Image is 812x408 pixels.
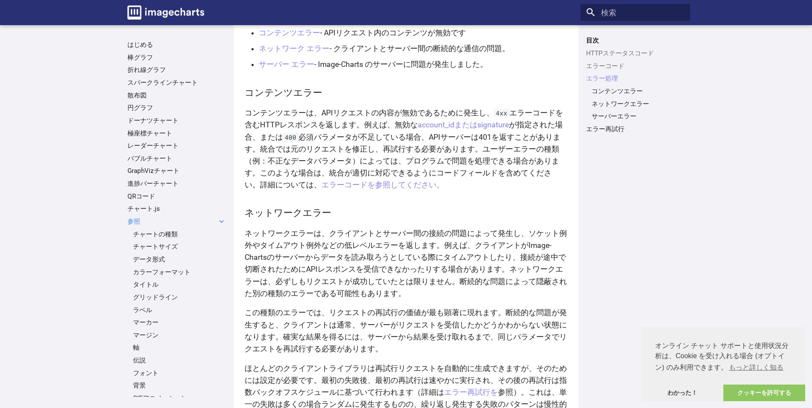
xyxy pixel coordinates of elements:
[321,181,444,189] a: エラーコードを参照してください。
[127,129,172,137] font: 極座標チャート
[127,142,179,149] font: レーダーチャート
[127,91,226,100] a: 散布図
[133,256,165,263] font: データ形式
[133,331,226,339] a: マージン
[283,133,298,141] code: 400
[494,109,509,117] code: 4xx
[586,125,685,133] a: エラー再試行
[127,6,204,20] img: ロゴ
[127,54,153,61] font: 棒グラフ
[418,121,509,129] a: account_idまたはsignature
[259,29,320,37] a: コンテンツエラー
[127,78,226,87] a: スパークラインチャート
[668,389,697,396] font: わかった！
[133,394,188,402] font: GIFアニメーション
[586,49,654,57] font: HTTPステータスコード
[245,229,567,298] font: ネットワークエラーは、クライアントとサーバー間の接続の問題によって発生し、ソケット例外やタイムアウト例外などの低レベルエラーを返します。例えば、クライアントがImage-Chartsのサーバーか...
[127,167,179,175] font: GraphVizチャート
[127,179,226,188] a: 進捗バーチャート
[133,356,146,364] font: 伝説
[133,319,159,326] font: マーカー
[127,192,226,201] a: QRコード
[642,327,805,401] div: クッキー同意
[586,62,624,70] font: エラーコード
[127,218,140,225] font: 参照
[245,133,561,190] font: 必須パラメータが不足している場合、APIサーバーは401を返すことがあります。統合では元のリクエストを修正し、再試行する必要があります。ユーザーエラーの種類（例：不正なデータパラメータ）によって...
[133,242,226,251] a: チャートサイズ
[320,29,466,37] font: - APIリクエスト内のコンテンツが無効です
[127,66,166,74] font: 折れ線グラフ
[133,243,178,250] font: チャートサイズ
[127,167,226,175] a: GraphVizチャート
[127,104,153,112] font: 円グラフ
[124,2,208,23] a: 画像チャートのドキュメント
[133,344,139,351] font: 軸
[127,180,179,187] font: 進捗バーチャート
[592,100,685,108] a: ネットワークエラー
[581,36,690,133] nav: 目次
[133,394,226,402] a: GIFアニメーション
[586,125,624,133] font: エラー再試行
[133,280,226,289] a: タイトル
[127,116,226,125] a: ドーナツチャート
[127,103,226,112] a: 円グラフ
[133,255,226,264] a: データ形式
[133,293,226,302] a: グリッドライン
[314,60,488,69] font: - Image-Charts のサーバーに問題が発生しました。
[127,204,226,213] a: チャート.js
[592,87,643,95] font: コンテンツエラー
[329,44,510,53] font: - クライアントとサーバー間の断続的な通信の問題。
[133,369,159,377] font: フォント
[737,389,791,396] font: クッキーを許可する
[259,44,329,53] a: ネットワーク エラー
[444,388,498,397] a: エラー再試行を
[655,342,789,371] font: オンライン チャット サポートと使用状況分析は、Cookie を受け入れる場合 (オプトイン) のみ利用できます。
[259,60,314,69] a: サーバー エラー
[586,49,685,57] a: HTTPステータスコード
[586,62,685,70] a: エラーコード
[127,117,179,124] font: ドーナツチャート
[592,112,685,121] a: サーバーエラー
[127,92,147,99] font: 散布図
[127,193,155,200] font: QRコード
[127,79,198,86] font: スパークラインチャート
[245,121,563,141] font: が指定された場合、または
[133,382,146,389] font: 背景
[586,74,685,83] a: エラー処理
[723,385,805,402] a: クッキーを許可する
[245,207,331,218] font: ネットワークエラー
[127,141,226,150] a: レーダーチャート
[133,281,159,288] font: タイトル
[245,109,494,117] font: コンテンツエラーは、APIリクエストの内容が無効であるために発生し、
[127,154,226,163] a: バブルチャート
[133,343,226,352] a: 軸
[127,53,226,62] a: 棒グラフ
[592,100,649,108] font: ネットワークエラー
[133,356,226,365] a: 伝説
[642,385,723,402] a: クッキーメッセージを閉じる
[133,268,226,276] a: カラーフォーマット
[133,306,152,314] font: ラベル
[728,361,785,374] a: クッキーについて詳しくはこちら
[127,205,160,213] font: チャート.js
[127,40,226,49] a: はじめる
[260,181,321,189] font: 詳細については、
[127,41,153,49] font: はじめる
[586,87,685,121] nav: エラー処理
[133,318,226,327] a: マーカー
[133,230,178,238] font: チャートの種類
[586,75,618,82] font: エラー処理
[133,369,226,377] a: フォント
[592,112,636,120] font: サーバーエラー
[133,230,226,238] a: チャートの種類
[245,87,322,98] font: コンテンツエラー
[586,37,599,44] font: 目次
[592,87,685,95] a: コンテンツエラー
[133,268,191,276] font: カラーフォーマット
